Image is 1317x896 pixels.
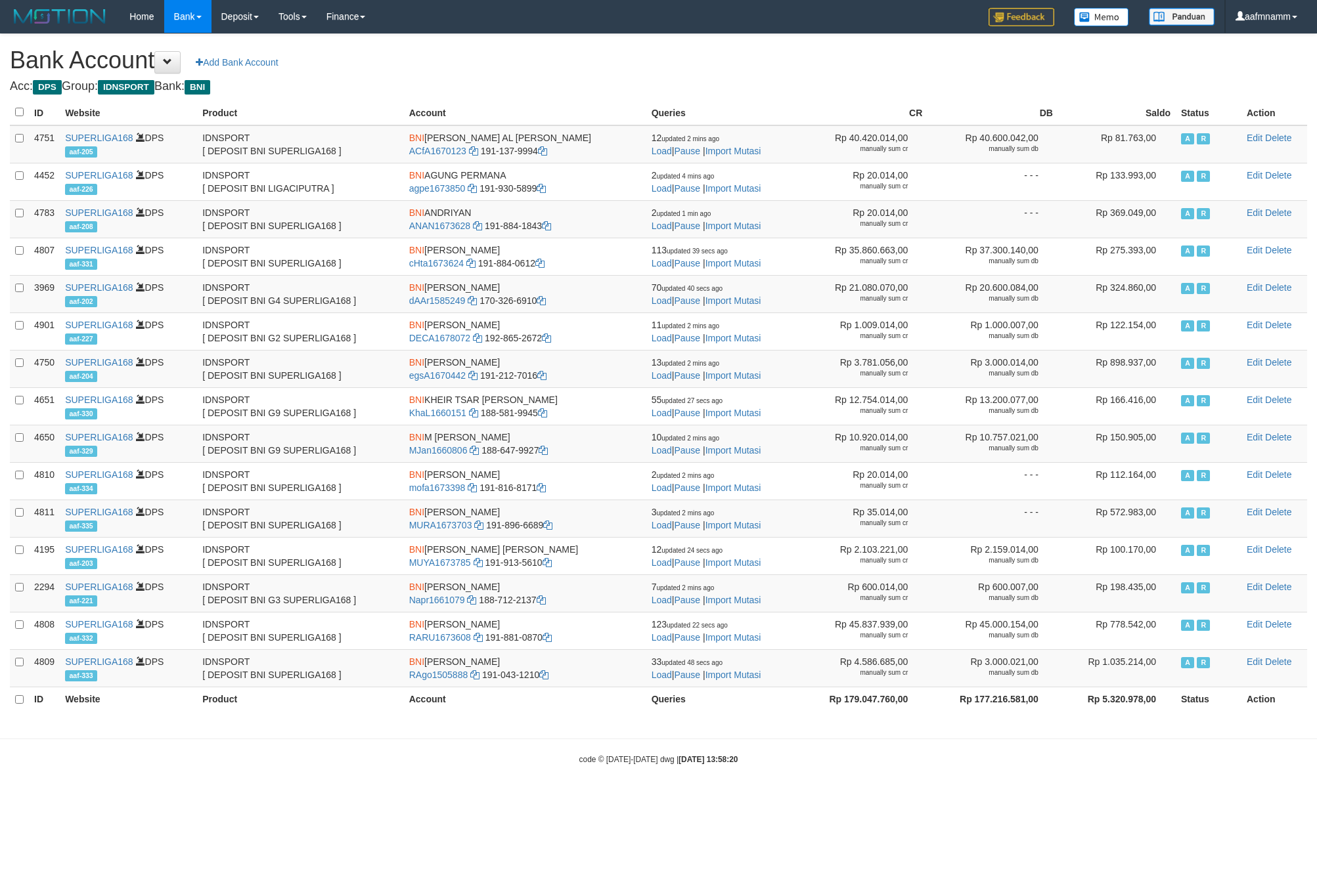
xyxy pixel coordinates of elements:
td: ANDRIYAN 191-884-1843 [404,200,646,238]
a: SUPERLIGA168 [65,357,133,368]
th: Queries [646,100,797,125]
a: Load [652,370,672,381]
a: Load [652,632,672,643]
a: Pause [674,595,700,605]
td: DPS [60,125,197,163]
span: aaf-335 [65,521,97,532]
td: DPS [60,312,197,350]
span: Active [1181,320,1194,331]
td: - - - [927,462,1058,500]
span: updated 4 mins ago [656,173,714,180]
a: Delete [1265,432,1291,442]
td: KHEIR TSAR [PERSON_NAME] 188-581-9945 [404,387,646,425]
a: DECA1678072 [409,333,470,343]
a: Import Mutasi [705,258,761,268]
td: [PERSON_NAME] 191-212-7016 [404,350,646,387]
span: Running [1197,208,1210,219]
td: - - - [927,200,1058,238]
td: DPS [60,500,197,537]
a: SUPERLIGA168 [65,133,133,143]
a: Edit [1247,245,1262,255]
span: updated 27 secs ago [661,397,723,404]
td: [PERSON_NAME] 191-816-8171 [404,462,646,500]
a: SUPERLIGA168 [65,544,133,555]
td: 4901 [29,312,60,350]
td: Rp 112.164,00 [1058,462,1176,500]
td: Rp 40.420.014,00 [797,125,928,163]
a: Import Mutasi [705,520,761,530]
span: updated 1 min ago [656,210,711,217]
div: manually sum db [933,294,1038,303]
td: DPS [60,275,197,312]
span: Running [1197,133,1210,144]
div: manually sum db [933,331,1038,341]
td: - - - [927,500,1058,537]
td: Rp 12.754.014,00 [797,387,928,425]
a: Load [652,445,672,456]
div: manually sum db [933,444,1038,453]
td: 4195 [29,537,60,574]
span: Running [1197,320,1210,331]
td: Rp 81.763,00 [1058,125,1176,163]
td: IDNSPORT [ DEPOSIT BNI SUPERLIGA168 ] [197,200,403,238]
span: | | [652,432,761,456]
a: MUYA1673785 [409,557,471,568]
td: [PERSON_NAME] AL [PERSON_NAME] 191-137-9994 [404,125,646,163]
a: Pause [674,183,700,194]
span: BNI [409,432,424,442]
td: 4807 [29,238,60,275]
td: 4811 [29,500,60,537]
span: aaf-331 [65,259,97,270]
a: Load [652,482,672,493]
td: Rp 898.937,00 [1058,350,1176,387]
td: [PERSON_NAME] 192-865-2672 [404,312,646,350]
a: Edit [1247,133,1262,143]
a: Load [652,670,672,680]
a: Edit [1247,282,1262,293]
span: updated 2 mins ago [661,435,719,442]
a: SUPERLIGA168 [65,282,133,293]
div: manually sum db [933,144,1038,154]
span: 13 [652,357,719,368]
a: Delete [1265,245,1291,255]
td: [PERSON_NAME] 170-326-6910 [404,275,646,312]
span: Running [1197,283,1210,294]
td: Rp 20.014,00 [797,462,928,500]
a: RAgo1505888 [409,670,468,680]
td: Rp 20.014,00 [797,163,928,200]
a: SUPERLIGA168 [65,507,133,517]
a: egsA1670442 [409,370,466,381]
td: IDNSPORT [ DEPOSIT BNI LIGACIPUTRA ] [197,163,403,200]
a: ACfA1670123 [409,146,466,156]
td: Rp 150.905,00 [1058,425,1176,462]
td: DPS [60,350,197,387]
span: | | [652,282,761,306]
td: Rp 10.920.014,00 [797,425,928,462]
img: Feedback.jpg [989,8,1054,26]
a: Import Mutasi [705,183,761,194]
a: agpe1673850 [409,183,466,194]
span: Running [1197,507,1210,519]
td: IDNSPORT [ DEPOSIT BNI SUPERLIGA168 ] [197,350,403,387]
a: Pause [674,670,700,680]
span: Running [1197,171,1210,182]
a: Pause [674,482,700,493]
td: IDNSPORT [ DEPOSIT BNI G4 SUPERLIGA168 ] [197,275,403,312]
a: mofa1673398 [409,482,466,493]
span: Active [1181,507,1194,519]
td: Rp 133.993,00 [1058,163,1176,200]
td: Rp 13.200.077,00 [927,387,1058,425]
td: 4783 [29,200,60,238]
a: Pause [674,632,700,643]
span: BNI [185,80,210,95]
div: manually sum db [933,406,1038,416]
td: M [PERSON_NAME] 188-647-9927 [404,425,646,462]
td: Rp 21.080.070,00 [797,275,928,312]
span: Active [1181,470,1194,481]
a: KhaL1660151 [409,408,466,418]
a: Pause [674,557,700,568]
span: aaf-204 [65,371,97,382]
td: - - - [927,163,1058,200]
span: BNI [409,395,424,405]
td: IDNSPORT [ DEPOSIT BNI SUPERLIGA168 ] [197,462,403,500]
